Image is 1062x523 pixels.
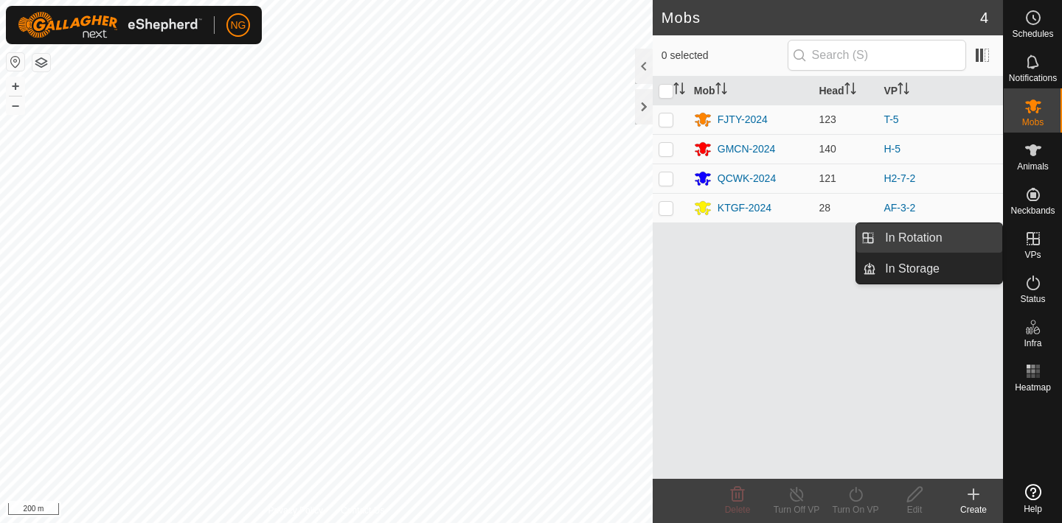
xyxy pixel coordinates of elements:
span: 4 [980,7,988,29]
span: Help [1024,505,1042,513]
a: Privacy Policy [268,504,323,517]
span: Infra [1024,339,1041,348]
button: Map Layers [32,54,50,71]
button: + [7,77,24,95]
div: Create [944,503,1003,516]
span: VPs [1024,250,1041,259]
p-sorticon: Activate to sort [673,85,685,96]
span: Neckbands [1010,206,1055,215]
span: Heatmap [1015,383,1051,392]
span: NG [231,18,246,33]
p-sorticon: Activate to sort [898,85,909,96]
span: Mobs [1022,118,1044,127]
div: Edit [885,503,944,516]
div: GMCN-2024 [718,141,776,157]
img: Gallagher Logo [18,12,202,38]
a: Help [1004,478,1062,519]
p-sorticon: Activate to sort [844,85,856,96]
span: Delete [725,505,751,515]
a: In Storage [876,254,1002,284]
a: Contact Us [341,504,384,517]
a: H-5 [884,143,900,155]
span: In Rotation [885,229,942,247]
th: Mob [688,77,813,105]
a: In Rotation [876,223,1002,253]
th: VP [878,77,1003,105]
span: 0 selected [662,48,788,63]
div: QCWK-2024 [718,171,776,186]
a: T-5 [884,113,898,125]
span: In Storage [885,260,940,278]
input: Search (S) [788,40,966,71]
span: Animals [1017,162,1049,171]
span: Status [1020,295,1045,303]
button: Reset Map [7,53,24,71]
div: Turn Off VP [767,503,826,516]
span: 121 [819,172,836,184]
a: AF-3-2 [884,202,915,214]
h2: Mobs [662,9,980,27]
span: Schedules [1012,29,1053,38]
li: In Storage [856,254,1002,284]
span: 28 [819,202,830,214]
th: Head [813,77,878,105]
div: FJTY-2024 [718,112,768,127]
button: – [7,96,24,114]
p-sorticon: Activate to sort [715,85,727,96]
span: 140 [819,143,836,155]
span: 123 [819,113,836,125]
span: Notifications [1009,74,1057,83]
a: H2-7-2 [884,172,915,184]
div: KTGF-2024 [718,200,771,216]
div: Turn On VP [826,503,885,516]
li: In Rotation [856,223,1002,253]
